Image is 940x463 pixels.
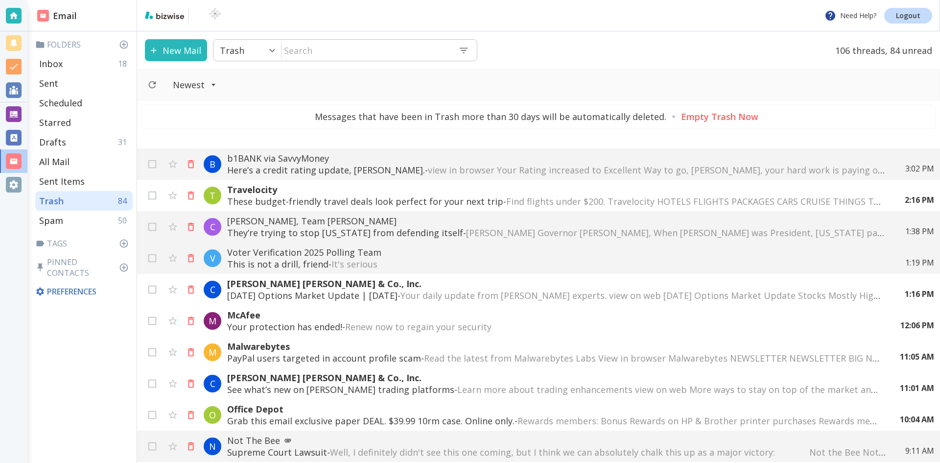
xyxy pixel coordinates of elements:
div: Trash84 [35,191,133,211]
p: McAfee [227,309,881,321]
p: Sent Items [39,175,85,187]
img: DashboardSidebarEmail.svg [37,10,49,22]
p: 1:16 PM [905,289,934,299]
p: This is not a drill, friend - [227,258,886,270]
p: Tags [35,238,133,249]
img: bizwise [145,11,184,19]
button: Refresh [143,76,161,94]
p: 31 [118,137,131,147]
input: Search [282,40,450,60]
a: Logout [884,8,932,24]
p: [PERSON_NAME], Team [PERSON_NAME] [227,215,886,227]
p: Pinned Contacts [35,257,133,278]
p: 10:04 AM [900,414,934,425]
p: Office Depot [227,403,880,415]
p: Logout [896,12,920,19]
p: 50 [118,215,131,226]
p: C [210,284,215,295]
p: B [210,158,215,170]
p: Sent [39,77,58,89]
p: 11:05 AM [900,351,934,362]
p: M [209,315,216,327]
p: [PERSON_NAME] [PERSON_NAME] & Co., Inc. [227,278,885,290]
div: Sent [35,73,133,93]
div: Preferences [33,282,133,301]
p: 84 [118,195,131,206]
p: Empty Trash Now [681,111,758,122]
p: Inbox [39,58,63,70]
p: Starred [39,117,71,128]
p: 2:16 PM [905,195,934,205]
p: Malwarebytes [227,341,880,352]
p: All Mail [39,156,70,168]
p: Need Help? [824,10,876,22]
p: Spam [39,215,63,226]
div: All Mail [35,152,133,171]
p: 3:02 PM [905,163,934,174]
div: Drafts31 [35,132,133,152]
span: Renew now to regain your security ‌ ‌ ‌ ‌ ‌ ‌ ‌ ‌ ‌ ‌ ‌ ‌ ‌ ‌ ‌ ‌ ‌ ‌ ‌ ‌ ‌ ‌ ‌ ‌ ‌ ‌ ‌ ‌ ‌ ‌ ‌ ‌... [345,321,697,333]
p: N [209,440,216,452]
p: Not The Bee [227,435,886,446]
p: Travelocity [227,184,885,195]
p: Trash [39,195,64,207]
p: Supreme Court Lawsuit - [227,446,886,458]
button: New Mail [145,39,207,61]
p: 9:11 AM [905,445,934,456]
p: T [210,190,215,201]
p: 1:19 PM [905,257,934,268]
p: Grab this email exclusive paper DEAL. $39.99 10rm case. Online only. - [227,415,880,427]
p: PayPal users targeted in account profile scam - [227,352,880,364]
p: M [209,346,216,358]
p: Preferences [35,286,131,297]
div: Scheduled [35,93,133,113]
p: C [210,221,215,233]
span: It's serious ‌ ‌ ‌ ‌ ‌ ‌ ‌ ‌ ‌ ‌ ‌ ‌ ‌ ‌ ‌ ‌ ‌ ‌ ‌ ‌ ‌ ‌ ‌ ‌ ‌ ‌ ‌ ‌ ‌ ‌ ‌ ‌ ‌ ‌ ‌ ‌ ‌ ‌ ‌ ‌ ‌ ‌ ... [331,258,603,270]
button: Filter [163,74,226,96]
p: [PERSON_NAME] [PERSON_NAME] & Co., Inc. [227,372,880,384]
p: Your protection has ended! - [227,321,881,333]
p: 12:06 PM [900,320,934,331]
p: Scheduled [39,97,82,109]
p: They’re trying to stop [US_STATE] from defending itself - [227,227,886,239]
p: These budget-friendly travel deals look perfect for your next trip - [227,195,885,207]
p: Voter Verification 2025 Polling Team [227,246,886,258]
p: 11:01 AM [900,383,934,393]
p: b1BANK via SavvyMoney [227,152,886,164]
p: Messages that have been in Trash more than 30 days will be automatically deleted. [315,111,666,122]
img: BioTech International [192,8,237,24]
p: See what’s new on [PERSON_NAME] trading platforms - [227,384,880,395]
p: C [210,378,215,390]
div: Sent Items [35,171,133,191]
p: O [209,409,216,421]
button: Empty Trash Now [677,107,762,126]
div: Starred [35,113,133,132]
h2: Email [37,9,77,23]
p: [DATE] Options Market Update | [DATE] - [227,290,885,301]
p: Here’s a credit rating update, [PERSON_NAME]. - [227,164,886,176]
div: Spam50 [35,211,133,230]
p: Trash [220,45,244,56]
p: 106 threads, 84 unread [829,39,932,61]
p: Folders [35,39,133,50]
p: V [210,252,215,264]
p: Drafts [39,136,66,148]
p: 18 [118,58,131,69]
p: 1:38 PM [905,226,934,237]
div: Inbox18 [35,54,133,73]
